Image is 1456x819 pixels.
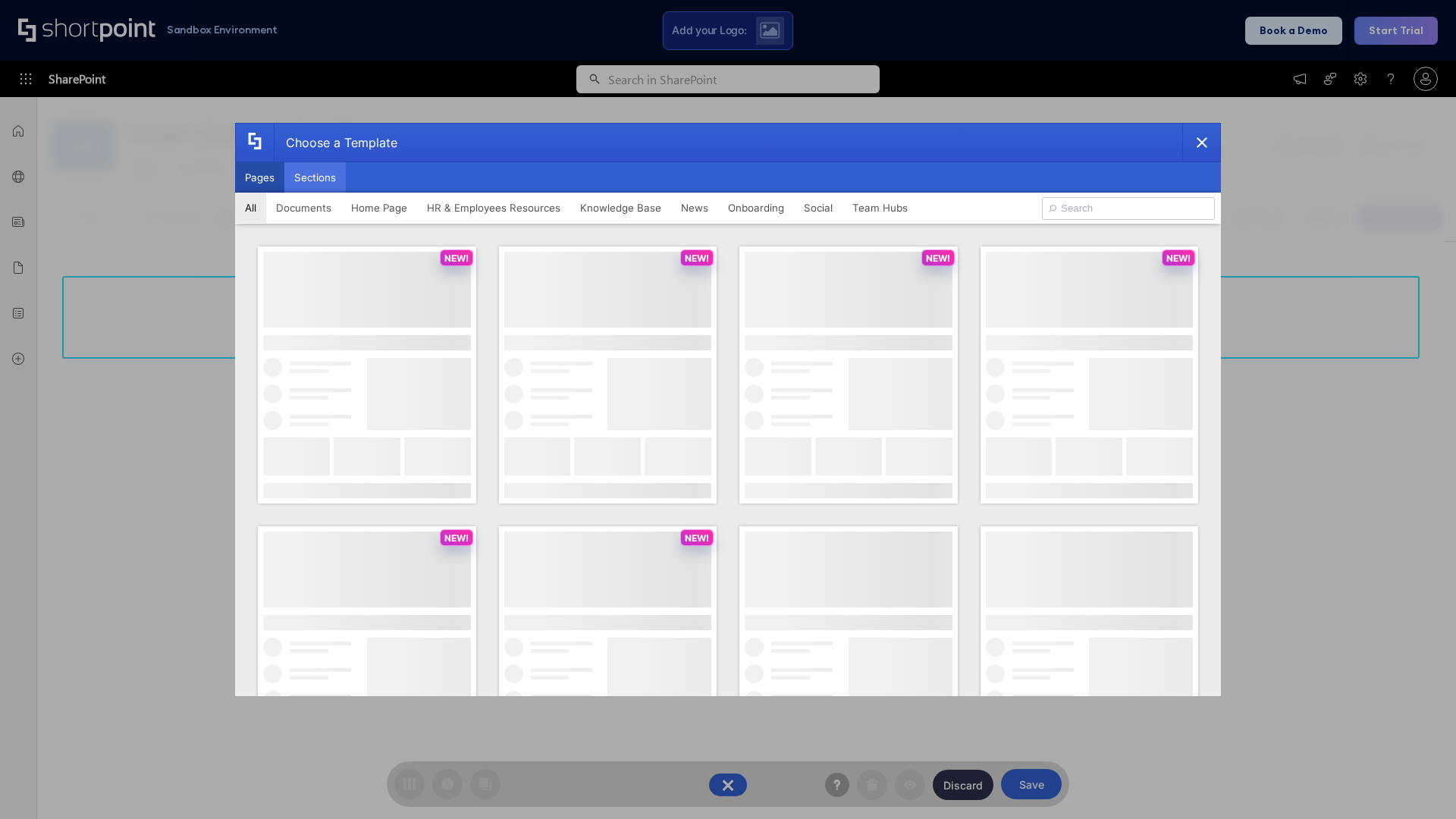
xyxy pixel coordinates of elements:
[341,193,417,223] button: Home Page
[1183,643,1456,819] iframe: Chat Widget
[1166,253,1191,264] p: NEW!
[274,124,397,162] div: Choose a Template
[718,193,794,223] button: Onboarding
[671,193,718,223] button: News
[444,253,469,264] p: NEW!
[794,193,843,223] button: Social
[266,193,341,223] button: Documents
[570,193,671,223] button: Knowledge Base
[284,162,346,193] button: Sections
[235,162,284,193] button: Pages
[926,253,950,264] p: NEW!
[685,253,709,264] p: NEW!
[444,532,469,544] p: NEW!
[685,532,709,544] p: NEW!
[235,193,266,223] button: All
[417,193,570,223] button: HR & Employees Resources
[843,193,918,223] button: Team Hubs
[1042,197,1215,220] input: Search
[235,123,1221,696] div: template selector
